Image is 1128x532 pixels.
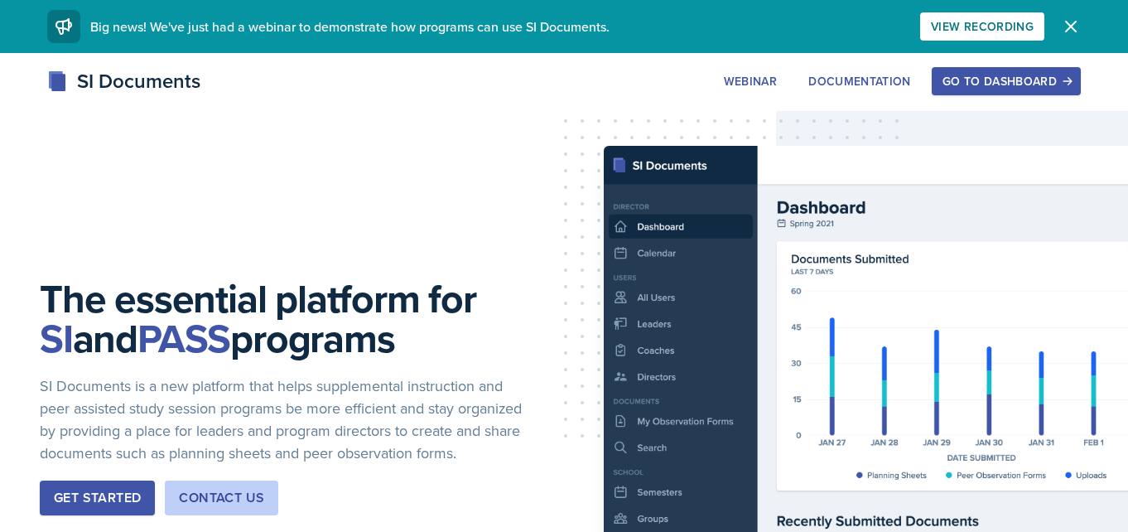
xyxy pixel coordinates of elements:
div: Get Started [54,488,141,508]
button: Get Started [40,481,155,515]
div: Go to Dashboard [942,75,1070,88]
button: Documentation [798,67,922,95]
button: Go to Dashboard [932,67,1081,95]
button: Webinar [713,67,788,95]
div: Webinar [724,75,777,88]
div: Contact Us [179,488,264,508]
div: Documentation [808,75,911,88]
button: View Recording [920,12,1044,41]
button: Contact Us [165,481,278,515]
span: Big news! We've just had a webinar to demonstrate how programs can use SI Documents. [90,17,610,36]
div: View Recording [931,20,1034,33]
div: SI Documents [47,66,200,96]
